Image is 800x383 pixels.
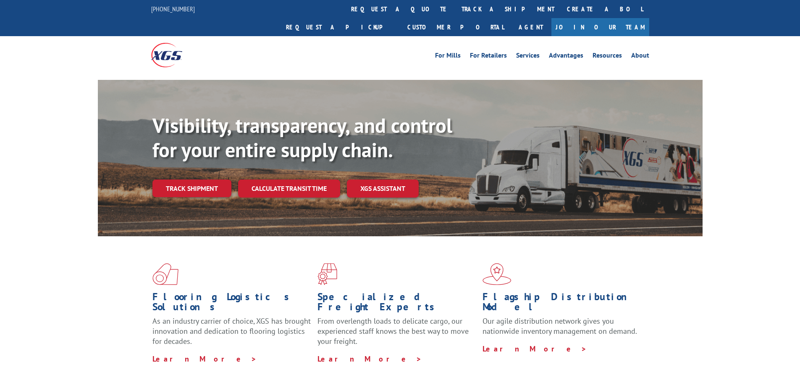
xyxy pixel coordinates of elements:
a: Customer Portal [401,18,510,36]
span: As an industry carrier of choice, XGS has brought innovation and dedication to flooring logistics... [152,316,311,346]
a: XGS ASSISTANT [347,180,419,198]
a: [PHONE_NUMBER] [151,5,195,13]
a: About [631,52,649,61]
a: Learn More > [152,354,257,364]
h1: Flooring Logistics Solutions [152,292,311,316]
b: Visibility, transparency, and control for your entire supply chain. [152,112,452,163]
a: Services [516,52,540,61]
h1: Flagship Distribution Model [483,292,641,316]
a: Agent [510,18,551,36]
a: Learn More > [483,344,587,354]
a: Join Our Team [551,18,649,36]
a: Resources [593,52,622,61]
a: Calculate transit time [238,180,340,198]
h1: Specialized Freight Experts [317,292,476,316]
p: From overlength loads to delicate cargo, our experienced staff knows the best way to move your fr... [317,316,476,354]
a: For Retailers [470,52,507,61]
img: xgs-icon-flagship-distribution-model-red [483,263,511,285]
a: Learn More > [317,354,422,364]
img: xgs-icon-total-supply-chain-intelligence-red [152,263,178,285]
a: For Mills [435,52,461,61]
img: xgs-icon-focused-on-flooring-red [317,263,337,285]
a: Request a pickup [280,18,401,36]
a: Advantages [549,52,583,61]
a: Track shipment [152,180,231,197]
span: Our agile distribution network gives you nationwide inventory management on demand. [483,316,637,336]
